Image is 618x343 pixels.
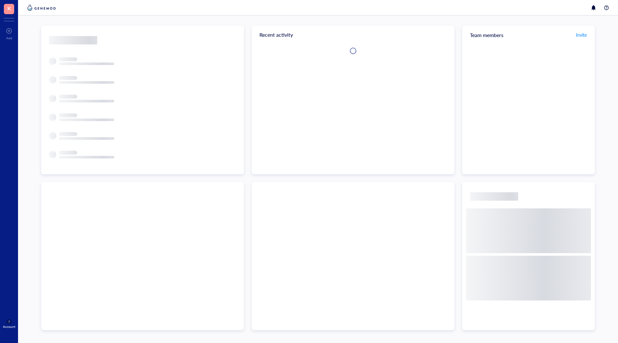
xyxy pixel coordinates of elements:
div: Team members [462,26,595,44]
div: Recent activity [252,26,454,44]
img: genemod-logo [26,4,57,12]
span: ? [8,320,10,324]
button: Invite [576,30,587,40]
div: Account [3,325,15,329]
span: Invite [576,32,587,38]
div: Add [6,36,12,40]
span: K [7,4,11,12]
